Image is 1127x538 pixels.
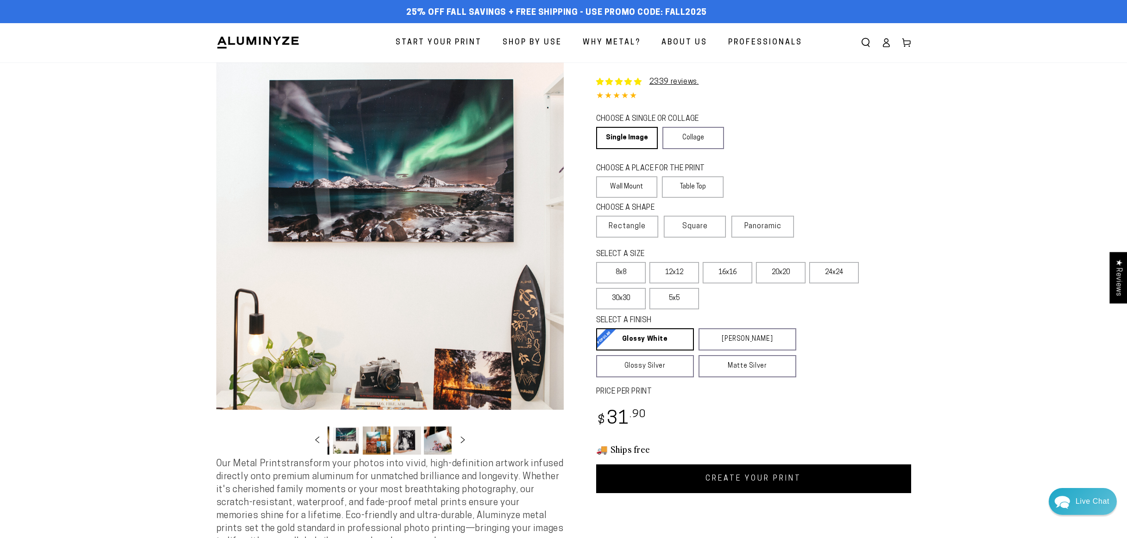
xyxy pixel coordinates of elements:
a: Matte Silver [699,355,796,377]
legend: CHOOSE A SHAPE [596,203,717,213]
h3: 🚚 Ships free [596,443,911,455]
button: Load image 4 in gallery view [332,426,360,455]
a: Shop By Use [496,31,569,55]
a: About Us [655,31,714,55]
a: Single Image [596,127,658,149]
span: About Us [661,36,707,50]
span: Shop By Use [503,36,562,50]
a: Start Your Print [389,31,489,55]
a: [PERSON_NAME] [699,328,796,350]
label: 20x20 [756,262,806,283]
legend: SELECT A SIZE [596,249,781,260]
a: Glossy White [596,328,694,350]
span: Start Your Print [396,36,482,50]
button: Load image 6 in gallery view [393,426,421,455]
span: Panoramic [744,223,781,230]
a: Why Metal? [576,31,648,55]
label: 12x12 [649,262,699,283]
div: Chat widget toggle [1049,488,1117,515]
div: 4.84 out of 5.0 stars [596,90,911,103]
label: Table Top [662,176,724,198]
span: Square [682,221,708,232]
button: Load image 7 in gallery view [424,426,452,455]
div: Click to open Judge.me floating reviews tab [1109,252,1127,303]
sup: .90 [630,409,646,420]
label: PRICE PER PRINT [596,387,911,397]
span: 25% off FALL Savings + Free Shipping - Use Promo Code: FALL2025 [406,8,707,18]
legend: CHOOSE A SINGLE OR COLLAGE [596,114,716,125]
a: 2339 reviews. [649,78,699,86]
label: 24x24 [809,262,859,283]
label: 16x16 [703,262,752,283]
button: Load image 5 in gallery view [363,426,390,455]
img: Aluminyze [216,36,300,50]
legend: SELECT A FINISH [596,315,774,326]
label: 5x5 [649,288,699,309]
span: Rectangle [609,221,646,232]
label: 30x30 [596,288,646,309]
span: Why Metal? [583,36,641,50]
button: Slide right [453,430,473,450]
span: $ [598,414,605,427]
summary: Search our site [856,32,876,53]
div: Contact Us Directly [1076,488,1109,515]
a: CREATE YOUR PRINT [596,464,911,493]
a: Collage [662,127,724,149]
label: Wall Mount [596,176,658,198]
bdi: 31 [596,410,647,428]
a: Glossy Silver [596,355,694,377]
span: Professionals [728,36,802,50]
button: Slide left [307,430,327,450]
label: 8x8 [596,262,646,283]
media-gallery: Gallery Viewer [216,63,564,457]
legend: CHOOSE A PLACE FOR THE PRINT [596,163,715,174]
a: Professionals [721,31,809,55]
